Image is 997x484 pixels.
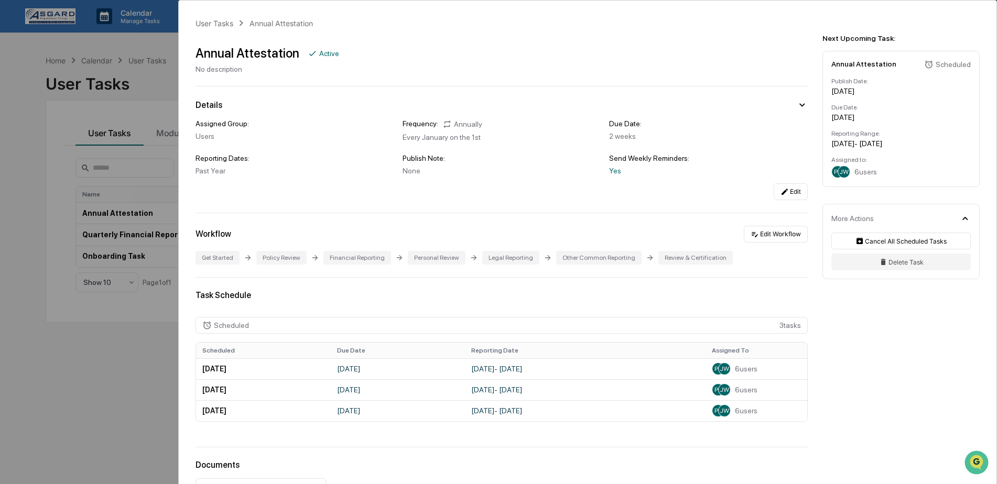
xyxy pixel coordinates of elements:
[196,379,330,400] td: [DATE]
[104,178,127,185] span: Pylon
[720,407,729,414] span: JW
[831,214,874,223] div: More Actions
[831,78,971,85] div: Publish Date:
[196,251,240,265] div: Get Started
[831,139,971,148] div: [DATE] - [DATE]
[196,132,394,140] div: Users
[196,229,231,239] div: Workflow
[331,400,465,421] td: [DATE]
[196,167,394,175] div: Past Year
[403,167,601,175] div: None
[196,290,808,300] div: Task Schedule
[714,386,722,393] span: PK
[774,183,808,200] button: Edit
[714,365,722,372] span: PK
[735,406,757,415] span: 6 users
[744,226,808,243] button: Edit Workflow
[323,251,391,265] div: Financial Reporting
[331,358,465,379] td: [DATE]
[256,251,307,265] div: Policy Review
[831,87,971,95] div: [DATE]
[403,154,601,162] div: Publish Note:
[319,49,339,58] div: Active
[10,133,19,141] div: 🖐️
[831,156,971,163] div: Assigned to:
[10,80,29,99] img: 1746055101610-c473b297-6a78-478c-a979-82029cc54cd1
[834,168,841,175] span: PK
[609,119,808,128] div: Due Date:
[720,386,729,393] span: JW
[21,132,68,142] span: Preclearance
[465,358,706,379] td: [DATE] - [DATE]
[408,251,465,265] div: Personal Review
[196,119,394,128] div: Assigned Group:
[735,365,757,373] span: 6 users
[6,148,70,167] a: 🔎Data Lookup
[21,152,66,162] span: Data Lookup
[76,133,84,141] div: 🗄️
[831,233,971,249] button: Cancel All Scheduled Tasks
[250,19,313,28] div: Annual Attestation
[331,379,465,400] td: [DATE]
[178,83,191,96] button: Start new chat
[735,386,757,394] span: 6 users
[831,130,971,137] div: Reporting Range:
[714,407,722,414] span: PK
[854,168,877,176] span: 6 users
[196,400,330,421] td: [DATE]
[10,153,19,161] div: 🔎
[839,168,849,175] span: JW
[442,119,482,129] div: Annually
[74,177,127,185] a: Powered byPylon
[196,19,233,28] div: User Tasks
[465,400,706,421] td: [DATE] - [DATE]
[556,251,642,265] div: Other Common Reporting
[10,22,191,39] p: How can we help?
[936,60,971,69] div: Scheduled
[609,167,808,175] div: Yes
[465,343,706,358] th: Reporting Date
[36,91,133,99] div: We're available if you need us!
[196,343,330,358] th: Scheduled
[706,343,807,358] th: Assigned To
[214,321,249,329] div: Scheduled
[72,128,134,147] a: 🗄️Attestations
[196,460,808,470] div: Documents
[831,254,971,270] button: Delete Task
[331,343,465,358] th: Due Date
[822,34,980,42] div: Next Upcoming Task:
[465,379,706,400] td: [DATE] - [DATE]
[831,60,896,68] div: Annual Attestation
[482,251,539,265] div: Legal Reporting
[720,365,729,372] span: JW
[658,251,733,265] div: Review & Certification
[963,449,992,478] iframe: Open customer support
[36,80,172,91] div: Start new chat
[196,154,394,162] div: Reporting Dates:
[831,104,971,111] div: Due Date:
[403,119,438,129] div: Frequency:
[196,358,330,379] td: [DATE]
[196,317,808,334] div: 3 task s
[196,100,222,110] div: Details
[86,132,130,142] span: Attestations
[196,65,339,73] div: No description
[609,132,808,140] div: 2 weeks
[196,46,299,61] div: Annual Attestation
[6,128,72,147] a: 🖐️Preclearance
[403,133,601,141] div: Every January on the 1st
[831,113,971,122] div: [DATE]
[609,154,808,162] div: Send Weekly Reminders:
